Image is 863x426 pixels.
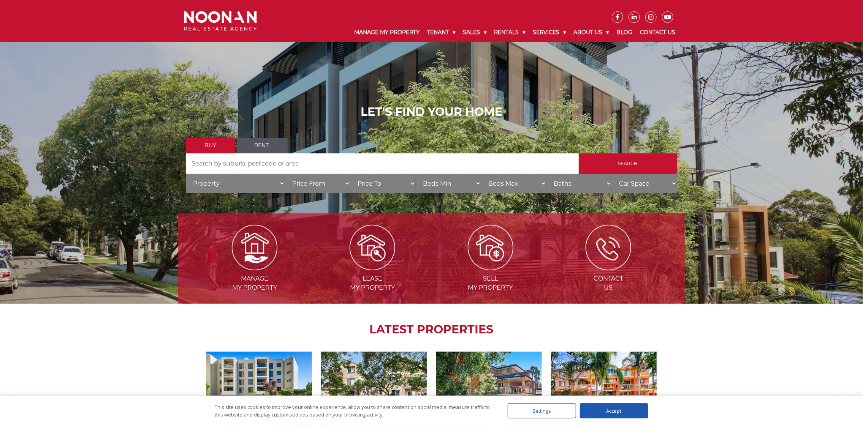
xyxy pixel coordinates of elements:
[196,274,313,292] span: Manage my Property
[586,225,631,270] img: ICONS
[613,23,636,42] a: Blog
[196,243,313,291] a: Manage my Property Managemy Property
[508,403,576,418] div: Settings
[314,274,431,292] span: Lease my Property
[186,138,235,153] a: Buy
[636,23,679,42] a: Contact Us
[423,23,459,42] a: Tenant
[529,23,570,42] a: Services
[232,225,277,270] img: Manage my Property
[550,274,667,292] span: Contact Us
[186,153,579,174] input: Search by suburb, postcode or area
[550,243,667,291] a: ICONS ContactUs
[350,225,395,270] img: Lease my property
[186,105,677,119] h1: LET'S FIND YOUR HOME
[490,23,529,42] a: Rentals
[459,23,490,42] a: Sales
[570,23,613,42] a: About Us
[184,11,257,31] img: Noonan Real Estate Agency
[579,153,677,174] input: Search
[350,23,423,42] a: Manage My Property
[432,243,549,291] a: Sell my property Sellmy Property
[197,323,666,336] h2: LATEST PROPERTIES
[468,225,513,270] img: Sell my property
[215,403,492,418] div: This site uses cookies to improve your online experience, allow you to share content on social me...
[432,274,549,292] span: Sell my Property
[580,403,648,418] div: Accept
[237,138,286,153] a: Rent
[314,243,431,291] a: Lease my property Leasemy Property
